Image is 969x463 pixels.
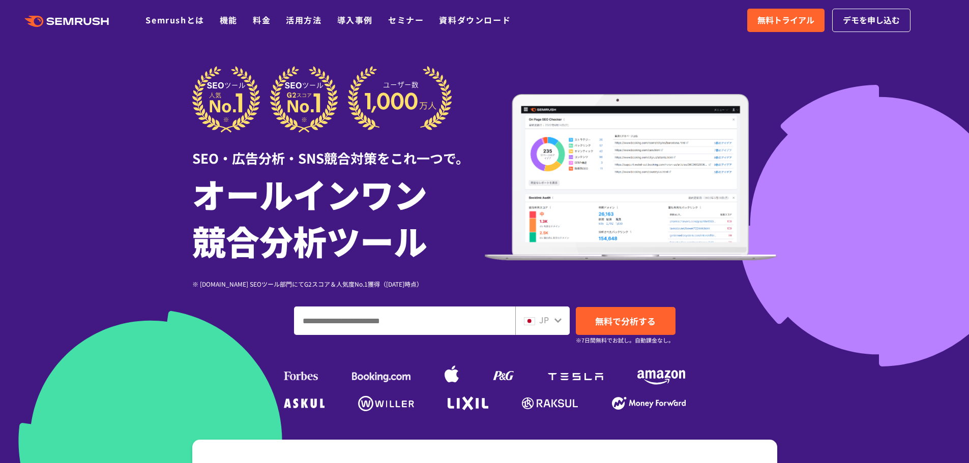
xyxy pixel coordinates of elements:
span: 無料で分析する [595,315,656,327]
a: 料金 [253,14,271,26]
a: デモを申し込む [832,9,911,32]
a: 資料ダウンロード [439,14,511,26]
a: 無料トライアル [747,9,825,32]
a: 活用方法 [286,14,321,26]
h1: オールインワン 競合分析ツール [192,170,485,264]
a: Semrushとは [145,14,204,26]
a: 導入事例 [337,14,373,26]
div: ※ [DOMAIN_NAME] SEOツール部門にてG2スコア＆人気度No.1獲得（[DATE]時点） [192,279,485,289]
span: デモを申し込む [843,14,900,27]
small: ※7日間無料でお試し。自動課金なし。 [576,335,674,345]
a: 無料で分析する [576,307,676,335]
input: ドメイン、キーワードまたはURLを入力してください [295,307,515,334]
span: 無料トライアル [757,14,814,27]
div: SEO・広告分析・SNS競合対策をこれ一つで。 [192,133,485,168]
span: JP [539,314,549,326]
a: 機能 [220,14,238,26]
a: セミナー [388,14,424,26]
